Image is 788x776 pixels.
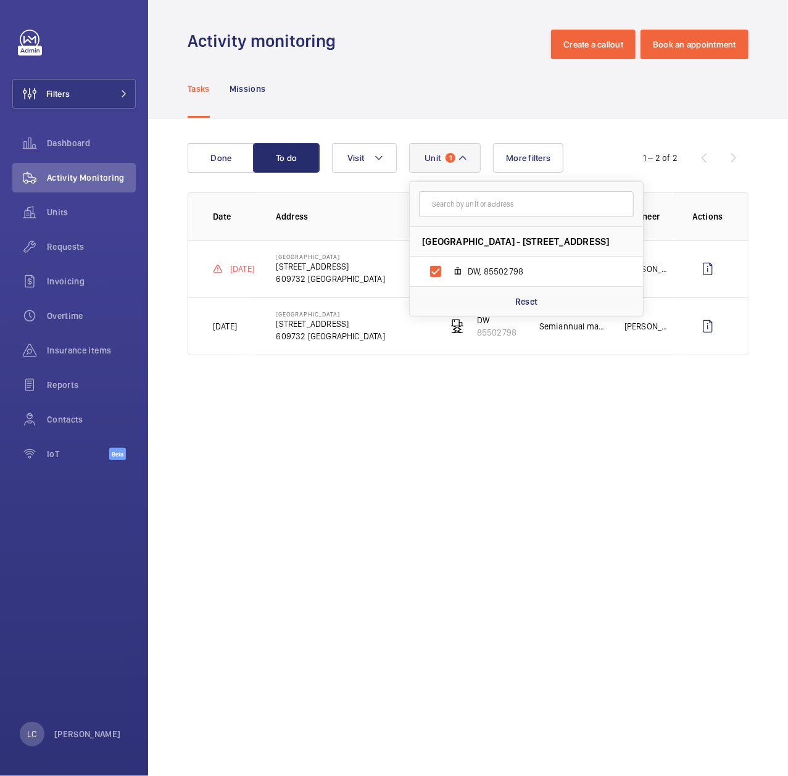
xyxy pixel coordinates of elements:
[419,191,634,217] input: Search by unit or address
[422,235,610,248] span: [GEOGRAPHIC_DATA] - [STREET_ADDRESS]
[539,320,605,332] p: Semiannual maintenance
[109,448,126,460] span: Beta
[551,30,636,59] button: Create a callout
[47,344,136,357] span: Insurance items
[468,265,611,278] span: DW, 85502798
[47,275,136,287] span: Invoicing
[276,273,385,285] p: 609732 [GEOGRAPHIC_DATA]
[47,413,136,426] span: Contacts
[641,30,749,59] button: Book an appointment
[230,83,266,95] p: Missions
[477,326,516,339] p: 85502798
[477,314,516,326] p: DW
[46,88,70,100] span: Filters
[276,310,385,318] p: [GEOGRAPHIC_DATA]
[624,210,673,223] p: Engineer
[332,143,397,173] button: Visit
[47,379,136,391] span: Reports
[276,253,385,260] p: [GEOGRAPHIC_DATA]
[276,330,385,342] p: 609732 [GEOGRAPHIC_DATA]
[47,241,136,253] span: Requests
[188,30,343,52] h1: Activity monitoring
[47,448,109,460] span: IoT
[47,310,136,322] span: Overtime
[188,143,254,173] button: Done
[693,210,723,223] p: Actions
[54,728,121,740] p: [PERSON_NAME]
[253,143,320,173] button: To do
[188,83,210,95] p: Tasks
[276,318,385,330] p: [STREET_ADDRESS]
[446,153,455,163] span: 1
[230,263,254,275] p: [DATE]
[47,206,136,218] span: Units
[47,171,136,184] span: Activity Monitoring
[347,153,364,163] span: Visit
[409,143,481,173] button: Unit1
[213,210,257,223] p: Date
[493,143,563,173] button: More filters
[624,263,673,275] p: [PERSON_NAME]
[450,319,465,334] img: freight_elevator.svg
[425,153,441,163] span: Unit
[276,210,427,223] p: Address
[506,153,550,163] span: More filters
[643,152,678,164] div: 1 – 2 of 2
[27,728,36,740] p: LC
[624,320,673,332] p: [PERSON_NAME] Bin [PERSON_NAME]
[47,137,136,149] span: Dashboard
[515,295,538,308] p: Reset
[276,260,385,273] p: [STREET_ADDRESS]
[12,79,136,109] button: Filters
[213,320,237,332] p: [DATE]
